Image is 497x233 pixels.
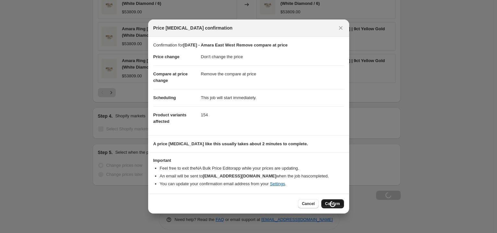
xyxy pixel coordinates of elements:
[183,43,288,47] b: [DATE] - Amara East West Remove compare at price
[153,158,344,163] h3: Important
[153,42,344,48] p: Confirmation for
[160,181,344,187] li: You can update your confirmation email address from your .
[270,181,285,186] a: Settings
[201,89,344,106] dd: This job will start immediately.
[201,106,344,123] dd: 154
[298,199,318,208] button: Cancel
[160,165,344,172] li: Feel free to exit the NA Bulk Price Editor app while your prices are updating.
[153,71,188,83] span: Compare at price change
[153,54,180,59] span: Price change
[153,25,233,31] span: Price [MEDICAL_DATA] confirmation
[302,201,314,206] span: Cancel
[160,173,344,179] li: An email will be sent to when the job has completed .
[153,141,308,146] b: A price [MEDICAL_DATA] like this usually takes about 2 minutes to complete.
[203,174,276,178] b: [EMAIL_ADDRESS][DOMAIN_NAME]
[201,65,344,83] dd: Remove the compare at price
[153,112,187,124] span: Product variants affected
[336,23,345,32] button: Close
[201,48,344,65] dd: Don't change the price
[153,95,176,100] span: Scheduling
